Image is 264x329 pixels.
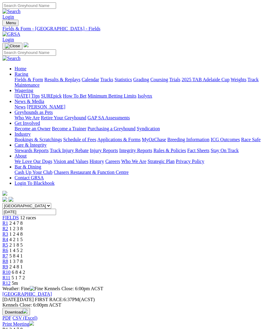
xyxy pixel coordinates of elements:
[15,159,52,164] a: We Love Our Dogs
[2,253,8,258] a: R7
[15,110,53,115] a: Greyhounds as Pets
[15,170,52,175] a: Cash Up Your Club
[15,175,44,180] a: Contact GRSA
[15,93,262,99] div: Wagering
[2,259,8,264] a: R8
[29,321,34,326] img: printer.svg
[15,115,262,121] div: Greyhounds as Pets
[90,148,118,153] a: Injury Reports
[2,291,52,297] a: [GEOGRAPHIC_DATA]
[167,137,209,142] a: Breeding Information
[41,93,62,98] a: SUREpick
[2,321,34,327] a: Print Meeting
[15,137,62,142] a: Bookings & Scratchings
[82,77,99,82] a: Calendar
[2,237,8,242] a: R4
[9,231,23,237] span: 1 2 4 8
[24,42,28,47] img: logo-grsa-white.png
[2,9,21,14] img: Search
[15,66,26,71] a: Home
[50,148,89,153] a: Track Injury Rebate
[15,164,41,169] a: Bar & Dining
[2,14,14,19] a: Login
[15,148,48,153] a: Stewards Reports
[2,242,8,248] a: R5
[2,270,11,275] a: R10
[2,264,8,269] a: R9
[15,170,262,175] div: Bar & Dining
[2,315,262,321] div: Download
[88,126,135,131] a: Purchasing a Greyhound
[15,126,51,131] a: Become an Owner
[53,159,88,164] a: Vision and Values
[2,281,11,286] a: R12
[2,56,21,61] img: Search
[15,137,262,142] div: Industry
[15,99,44,104] a: News & Media
[35,297,63,302] span: FIRST RACE:
[9,237,23,242] span: 4 2 1 5
[9,242,23,248] span: 2 1 8 5
[148,159,175,164] a: Strategic Plan
[119,148,152,153] a: Integrity Reports
[89,159,104,164] a: History
[2,2,56,9] input: Search
[12,281,18,286] span: 5m
[41,115,86,120] a: Retire Your Greyhound
[138,93,152,98] a: Isolynx
[115,77,132,82] a: Statistics
[2,221,8,226] a: R1
[100,77,113,82] a: Tracks
[15,181,55,186] a: Login To Blackbook
[15,88,33,93] a: Wagering
[88,93,136,98] a: Minimum Betting Limits
[15,153,27,158] a: About
[2,20,18,26] button: Toggle navigation
[20,215,36,220] span: 12 races
[15,115,40,120] a: Who We Are
[9,264,23,269] span: 2 4 8 1
[12,315,37,321] a: CSV (Excel)
[15,77,262,88] div: Racing
[23,309,28,314] img: download.svg
[187,148,209,153] a: Fact Sheets
[12,275,25,280] span: 5 1 7 2
[15,131,31,137] a: Industry
[15,104,25,109] a: News
[2,26,262,32] a: Fields & Form - [GEOGRAPHIC_DATA] - Fields
[2,197,7,202] img: facebook.svg
[63,137,96,142] a: Schedule of Fees
[2,215,19,220] a: FIELDS
[15,148,262,153] div: Care & Integrity
[2,226,8,231] a: R2
[150,77,168,82] a: Coursing
[2,231,8,237] a: R3
[2,191,7,196] img: logo-grsa-white.png
[15,142,47,148] a: Care & Integrity
[2,297,18,302] span: [DATE]
[153,148,186,153] a: Rules & Policies
[30,286,43,291] img: Fine
[2,37,14,42] a: Login
[2,297,34,302] span: [DATE]
[176,159,204,164] a: Privacy Policy
[241,137,260,142] a: Race Safe
[2,308,30,315] button: Download
[5,44,20,48] img: Close
[137,126,160,131] a: Syndication
[15,71,28,77] a: Racing
[27,104,65,109] a: [PERSON_NAME]
[15,121,40,126] a: Get Involved
[6,21,16,25] span: Menu
[142,137,166,142] a: MyOzChase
